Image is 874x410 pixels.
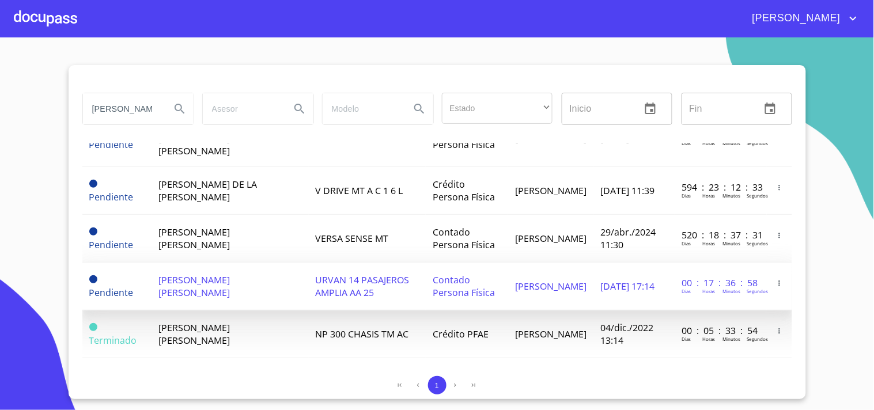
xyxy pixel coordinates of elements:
[83,93,161,124] input: search
[682,324,760,337] p: 00 : 05 : 33 : 54
[433,226,495,251] span: Contado Persona Física
[682,229,760,241] p: 520 : 18 : 37 : 31
[435,381,439,390] span: 1
[703,240,716,246] p: Horas
[89,227,97,236] span: Pendiente
[723,288,741,294] p: Minutos
[166,95,194,123] button: Search
[286,95,313,123] button: Search
[682,140,691,146] p: Dias
[747,240,769,246] p: Segundos
[600,280,654,293] span: [DATE] 17:14
[747,336,769,342] p: Segundos
[406,95,433,123] button: Search
[744,9,846,28] span: [PERSON_NAME]
[682,240,691,246] p: Dias
[89,138,134,151] span: Pendiente
[600,226,656,251] span: 29/abr./2024 11:30
[89,275,97,283] span: Pendiente
[744,9,860,28] button: account of current user
[723,192,741,199] p: Minutos
[159,178,258,203] span: [PERSON_NAME] DE LA [PERSON_NAME]
[747,288,769,294] p: Segundos
[515,184,587,197] span: [PERSON_NAME]
[682,288,691,294] p: Dias
[682,181,760,193] p: 594 : 23 : 12 : 33
[682,276,760,289] p: 00 : 17 : 36 : 58
[703,336,716,342] p: Horas
[316,184,403,197] span: V DRIVE MT A C 1 6 L
[89,323,97,331] span: Terminado
[433,178,495,203] span: Crédito Persona Física
[89,238,134,251] span: Pendiente
[433,328,489,340] span: Crédito PFAE
[89,180,97,188] span: Pendiente
[723,240,741,246] p: Minutos
[600,321,653,347] span: 04/dic./2022 13:14
[515,328,587,340] span: [PERSON_NAME]
[747,192,769,199] p: Segundos
[703,288,716,294] p: Horas
[89,191,134,203] span: Pendiente
[428,376,447,394] button: 1
[316,274,410,299] span: URVAN 14 PASAJEROS AMPLIA AA 25
[515,280,587,293] span: [PERSON_NAME]
[723,336,741,342] p: Minutos
[747,140,769,146] p: Segundos
[159,321,230,347] span: [PERSON_NAME] [PERSON_NAME]
[89,334,137,347] span: Terminado
[682,192,691,199] p: Dias
[89,286,134,299] span: Pendiente
[703,140,716,146] p: Horas
[433,274,495,299] span: Contado Persona Física
[323,93,401,124] input: search
[600,184,654,197] span: [DATE] 11:39
[316,328,409,340] span: NP 300 CHASIS TM AC
[316,232,389,245] span: VERSA SENSE MT
[442,93,553,124] div: ​
[203,93,281,124] input: search
[159,274,230,299] span: [PERSON_NAME] [PERSON_NAME]
[703,192,716,199] p: Horas
[515,232,587,245] span: [PERSON_NAME]
[723,140,741,146] p: Minutos
[682,336,691,342] p: Dias
[159,226,230,251] span: [PERSON_NAME] [PERSON_NAME]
